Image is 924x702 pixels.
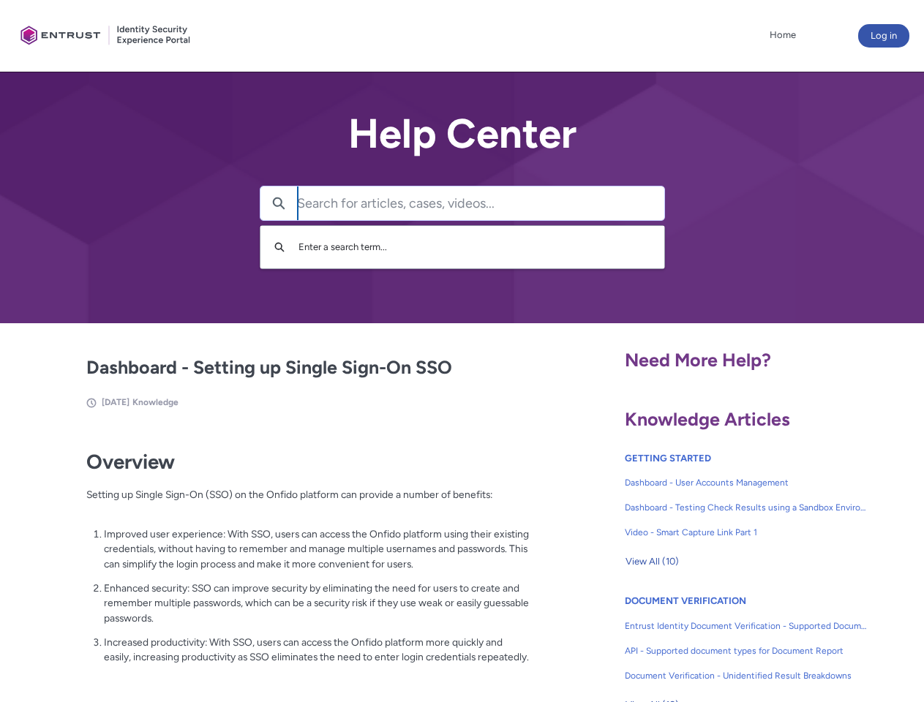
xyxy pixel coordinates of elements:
span: [DATE] [102,397,129,407]
span: Enter a search term... [298,241,387,252]
span: Document Verification - Unidentified Result Breakdowns [625,669,868,682]
span: Dashboard - User Accounts Management [625,476,868,489]
span: View All (10) [626,551,679,573]
li: Knowledge [132,396,179,409]
button: Search [268,233,291,261]
a: Dashboard - User Accounts Management [625,470,868,495]
h2: Dashboard - Setting up Single Sign-On SSO [86,354,530,382]
a: API - Supported document types for Document Report [625,638,868,663]
a: GETTING STARTED [625,453,711,464]
p: Setting up Single Sign-On (SSO) on the Onfido platform can provide a number of benefits: [86,487,530,517]
a: DOCUMENT VERIFICATION [625,595,746,606]
input: Search for articles, cases, videos... [297,186,664,220]
p: Increased productivity: With SSO, users can access the Onfido platform more quickly and easily, i... [104,635,530,665]
a: Video - Smart Capture Link Part 1 [625,520,868,545]
a: Dashboard - Testing Check Results using a Sandbox Environment [625,495,868,520]
p: Improved user experience: With SSO, users can access the Onfido platform using their existing cre... [104,526,530,572]
button: View All (10) [625,550,680,573]
a: Home [766,24,800,46]
strong: Overview [86,450,175,474]
span: API - Supported document types for Document Report [625,644,868,657]
span: Video - Smart Capture Link Part 1 [625,526,868,539]
span: Entrust Identity Document Verification - Supported Document type and size [625,619,868,633]
span: Knowledge Articles [625,408,790,430]
button: Search [260,186,297,220]
a: Document Verification - Unidentified Result Breakdowns [625,663,868,688]
a: Entrust Identity Document Verification - Supported Document type and size [625,614,868,638]
h2: Help Center [260,111,665,156]
span: Need More Help? [625,349,771,371]
button: Log in [858,24,909,48]
span: Dashboard - Testing Check Results using a Sandbox Environment [625,501,868,514]
p: Enhanced security: SSO can improve security by eliminating the need for users to create and remem... [104,581,530,626]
